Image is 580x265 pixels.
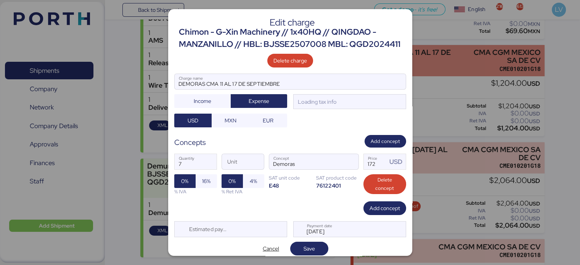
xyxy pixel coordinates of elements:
[174,188,217,195] div: % IVA
[342,156,358,172] button: ConceptConcept
[212,114,249,127] button: MXN
[188,116,198,125] span: USD
[179,26,406,51] div: Chimon - G-Xin Machinery // 1x40HQ // QINGDAO - MANZANILLO // HBL: BJSSE2507008 MBL: QGD2024411
[363,201,406,215] button: Add concept
[365,135,406,148] button: Add concept
[228,177,236,186] span: 0%
[174,174,196,188] button: 0%
[363,174,406,194] button: Delete concept
[371,137,400,146] span: Add concept
[389,157,405,167] div: USD
[222,174,243,188] button: 0%
[225,116,236,125] span: MXN
[174,94,231,108] button: Income
[252,242,290,255] button: Cancel
[175,154,217,169] input: Quantity
[194,96,211,106] span: Income
[250,177,257,186] span: 4%
[316,182,359,189] div: 76122401
[174,114,212,127] button: USD
[370,176,400,193] span: Delete concept
[370,204,400,213] span: Add concept
[231,94,287,108] button: Expense
[273,56,307,65] span: Delete charge
[175,74,406,89] input: Charge name
[290,242,328,255] button: Save
[179,19,406,26] div: Edit charge
[196,174,217,188] button: 16%
[269,154,340,169] input: Concept
[181,177,188,186] span: 0%
[297,98,337,106] div: Loading tax info
[364,154,387,169] input: Price
[263,116,273,125] span: EUR
[222,154,264,169] input: Unit
[174,137,206,148] div: Concepts
[269,182,312,189] div: E48
[269,174,312,181] div: SAT unit code
[243,174,264,188] button: 4%
[249,96,269,106] span: Expense
[304,244,315,253] span: Save
[316,174,359,181] div: SAT product code
[222,188,264,195] div: % Ret IVA
[267,54,313,67] button: Delete charge
[263,244,279,253] span: Cancel
[202,177,210,186] span: 16%
[249,114,287,127] button: EUR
